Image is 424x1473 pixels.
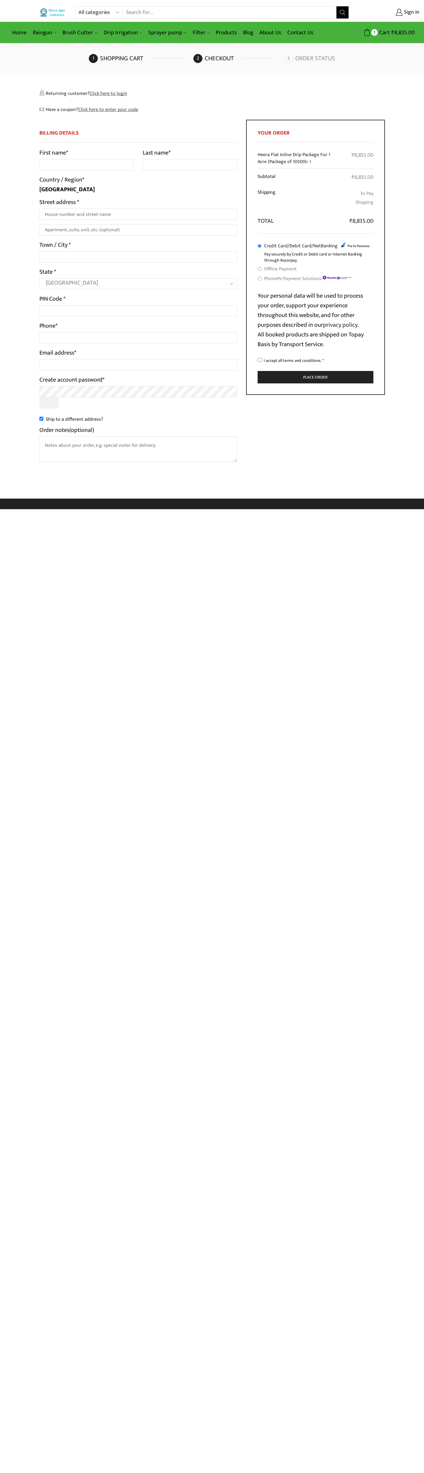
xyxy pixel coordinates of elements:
[349,216,373,226] bdi: 8,835.00
[323,320,357,330] a: privacy policy
[46,279,219,287] span: Maharashtra
[39,224,237,235] input: Apartment, suite, unit, etc. (optional)
[264,251,373,263] p: Pay securely by Credit or Debit card or Internet Banking through Razorpay.
[89,54,192,63] a: Shopping cart
[355,27,415,38] a: 1 Cart ₹8,835.00
[358,7,419,18] a: Sign in
[39,148,68,158] label: First name
[258,291,373,349] p: Your personal data will be used to process your order, support your experience throughout this we...
[145,25,189,40] a: Sprayer pump
[39,417,43,421] input: Ship to a different address?
[30,25,59,40] a: Raingun
[264,357,322,364] span: I accept all terms and conditions.
[352,151,354,160] span: ₹
[391,28,415,37] bdi: 8,835.00
[39,175,84,185] label: Country / Region
[258,358,262,362] input: I accept all terms and conditions. *
[39,278,237,289] span: State
[213,25,240,40] a: Products
[336,6,349,18] button: Search button
[90,89,127,97] a: Click here to login
[39,375,105,385] label: Create account password
[39,294,65,304] label: PIN Code
[240,25,256,40] a: Blog
[9,25,30,40] a: Home
[322,357,324,364] abbr: required
[123,6,336,18] input: Search for...
[258,169,341,185] th: Subtotal
[39,209,237,220] input: House number and street name
[78,105,138,113] a: Enter your coupon code
[143,425,171,435] label: Last name
[264,265,297,273] label: Offline Payment
[39,397,59,409] button: Show password
[143,148,171,158] label: Last name
[69,425,94,435] span: (optional)
[46,415,103,423] span: Ship to a different address?
[371,29,378,35] span: 1
[352,151,373,160] bdi: 8,835.00
[352,173,373,182] bdi: 8,835.00
[258,213,341,226] th: Total
[264,274,352,283] label: PhonePe Payment Solutions
[391,28,394,37] span: ₹
[339,241,370,249] img: Credit Card/Debit Card/NetBanking
[345,189,373,206] label: To Pay Shipping
[307,158,311,165] strong: × 1
[352,173,354,182] span: ₹
[39,240,71,250] label: Town / City
[39,197,79,207] label: Street address
[322,275,352,280] img: PhonePe Payment Solutions
[39,348,76,358] label: Email address
[101,25,145,40] a: Drip Irrigation
[39,184,95,195] strong: [GEOGRAPHIC_DATA]
[59,25,100,40] a: Brush Cutter
[190,25,213,40] a: Filter
[39,267,56,277] label: State
[256,25,284,40] a: About Us
[39,425,94,435] label: Order notes
[39,106,385,113] div: Have a coupon?
[39,89,385,97] div: Returning customer?
[378,28,390,37] span: Cart
[402,8,419,16] span: Sign in
[39,321,58,331] label: Phone
[258,129,290,138] span: Your order
[39,129,79,138] span: Billing Details
[258,371,373,383] button: Place order
[264,242,372,250] label: Credit Card/Debit Card/NetBanking
[258,185,341,213] th: Shipping
[284,25,316,40] a: Contact Us
[258,148,341,169] td: Heera Flat Inline Drip Package For 1 Acre (Package of 10500)
[349,216,352,226] span: ₹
